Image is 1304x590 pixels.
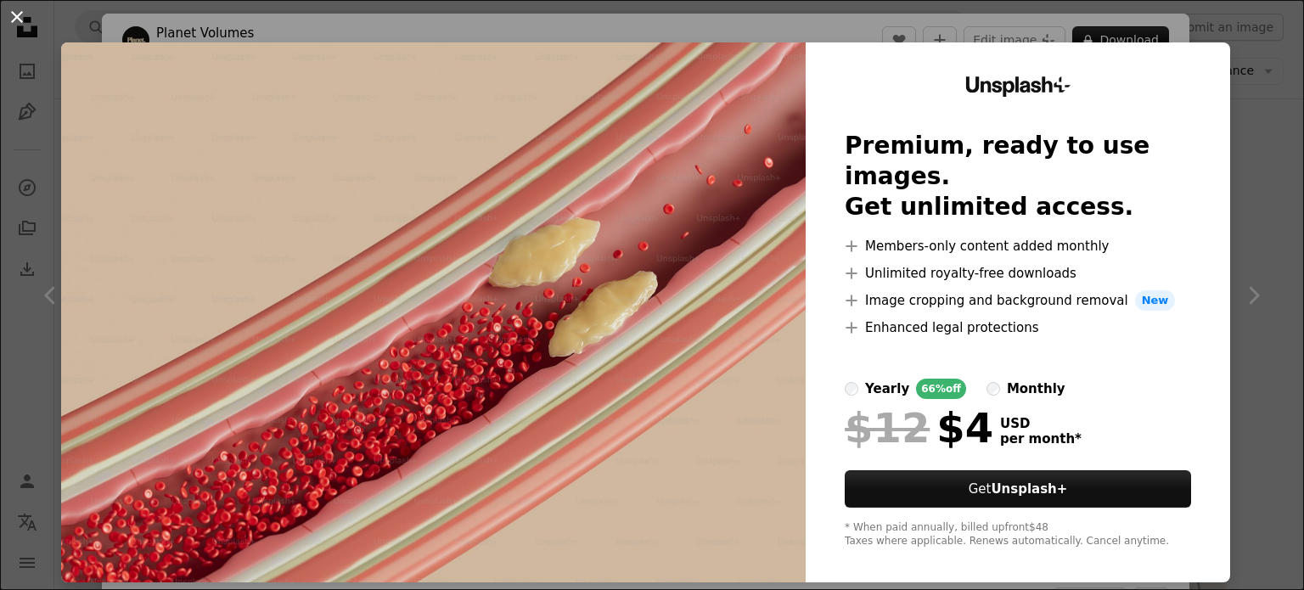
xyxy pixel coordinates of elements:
strong: Unsplash+ [991,481,1067,497]
button: GetUnsplash+ [845,470,1191,508]
input: yearly66%off [845,382,858,396]
div: yearly [865,379,909,399]
li: Enhanced legal protections [845,317,1191,338]
span: USD [1000,416,1082,431]
span: per month * [1000,431,1082,447]
span: New [1135,290,1176,311]
input: monthly [986,382,1000,396]
div: $4 [845,406,993,450]
h2: Premium, ready to use images. Get unlimited access. [845,131,1191,222]
div: 66% off [916,379,966,399]
li: Image cropping and background removal [845,290,1191,311]
li: Members-only content added monthly [845,236,1191,256]
div: * When paid annually, billed upfront $48 Taxes where applicable. Renews automatically. Cancel any... [845,521,1191,548]
span: $12 [845,406,930,450]
div: monthly [1007,379,1065,399]
li: Unlimited royalty-free downloads [845,263,1191,284]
